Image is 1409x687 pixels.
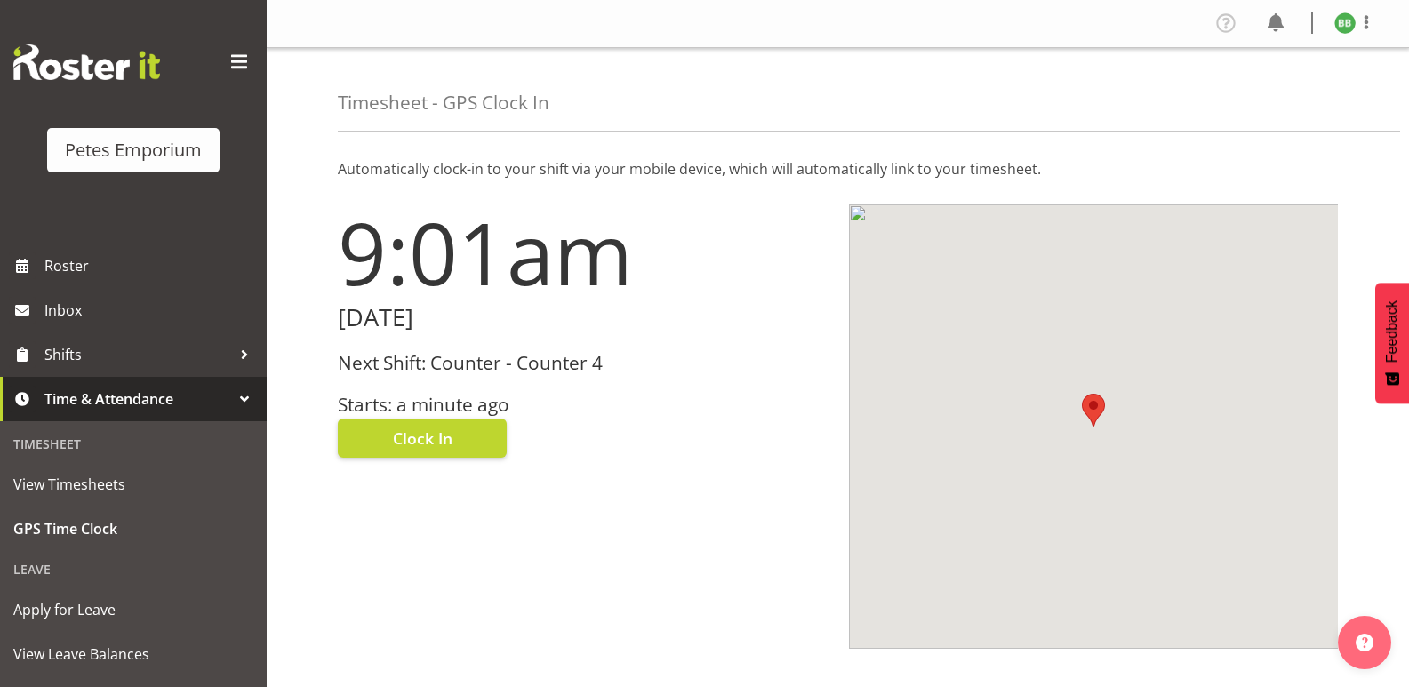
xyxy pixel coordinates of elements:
button: Clock In [338,419,507,458]
div: Leave [4,551,262,587]
h3: Next Shift: Counter - Counter 4 [338,353,828,373]
img: beena-bist9974.jpg [1334,12,1356,34]
span: Apply for Leave [13,596,253,623]
a: View Leave Balances [4,632,262,676]
a: GPS Time Clock [4,507,262,551]
span: Clock In [393,427,452,450]
span: Inbox [44,297,258,324]
span: View Timesheets [13,471,253,498]
img: Rosterit website logo [13,44,160,80]
a: View Timesheets [4,462,262,507]
span: View Leave Balances [13,641,253,667]
span: GPS Time Clock [13,515,253,542]
h1: 9:01am [338,204,828,300]
span: Shifts [44,341,231,368]
div: Petes Emporium [65,137,202,164]
span: Roster [44,252,258,279]
a: Apply for Leave [4,587,262,632]
span: Feedback [1384,300,1400,363]
button: Feedback - Show survey [1375,283,1409,403]
h3: Starts: a minute ago [338,395,828,415]
p: Automatically clock-in to your shift via your mobile device, which will automatically link to you... [338,158,1338,180]
h4: Timesheet - GPS Clock In [338,92,549,113]
div: Timesheet [4,426,262,462]
span: Time & Attendance [44,386,231,412]
img: help-xxl-2.png [1356,634,1373,651]
h2: [DATE] [338,304,828,332]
